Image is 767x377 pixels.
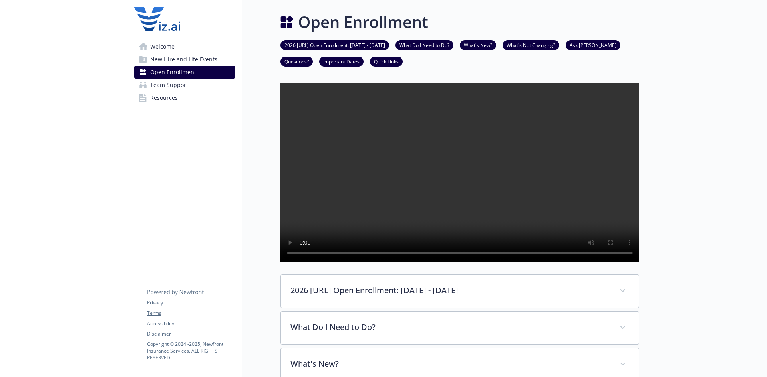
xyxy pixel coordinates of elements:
[150,40,175,53] span: Welcome
[280,57,313,65] a: Questions?
[147,320,235,327] a: Accessibility
[150,79,188,91] span: Team Support
[290,358,610,370] p: What's New?
[150,53,217,66] span: New Hire and Life Events
[280,41,389,49] a: 2026 [URL] Open Enrollment: [DATE] - [DATE]
[134,79,235,91] a: Team Support
[566,41,620,49] a: Ask [PERSON_NAME]
[290,321,610,333] p: What Do I Need to Do?
[134,40,235,53] a: Welcome
[147,299,235,306] a: Privacy
[147,310,235,317] a: Terms
[150,91,178,104] span: Resources
[134,91,235,104] a: Resources
[298,10,428,34] h1: Open Enrollment
[281,312,639,344] div: What Do I Need to Do?
[503,41,559,49] a: What's Not Changing?
[281,275,639,308] div: 2026 [URL] Open Enrollment: [DATE] - [DATE]
[134,53,235,66] a: New Hire and Life Events
[319,57,364,65] a: Important Dates
[395,41,453,49] a: What Do I Need to Do?
[150,66,196,79] span: Open Enrollment
[460,41,496,49] a: What's New?
[370,57,403,65] a: Quick Links
[147,330,235,338] a: Disclaimer
[290,284,610,296] p: 2026 [URL] Open Enrollment: [DATE] - [DATE]
[134,66,235,79] a: Open Enrollment
[147,341,235,361] p: Copyright © 2024 - 2025 , Newfront Insurance Services, ALL RIGHTS RESERVED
